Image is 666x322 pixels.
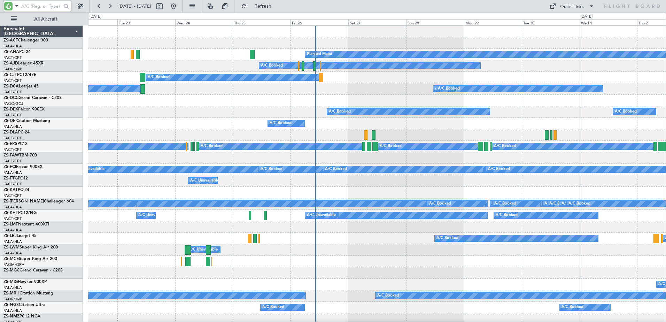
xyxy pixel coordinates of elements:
[307,210,336,221] div: A/C Unavailable
[3,176,18,181] span: ZS-FTG
[488,164,510,175] div: A/C Booked
[562,199,583,209] div: A/C Booked
[435,84,457,94] div: A/C Booked
[3,285,22,290] a: FALA/HLA
[3,280,47,284] a: ZS-MIGHawker 900XP
[3,188,29,192] a: ZS-KATPC-24
[3,50,31,54] a: ZS-AHAPC-24
[3,130,30,135] a: ZS-DLAPC-24
[3,222,18,227] span: ZS-LMF
[406,19,464,25] div: Sun 28
[3,308,22,313] a: FALA/HLA
[436,233,458,244] div: A/C Booked
[248,4,278,9] span: Refresh
[3,119,16,123] span: ZS-DFI
[3,119,50,123] a: ZS-DFICitation Mustang
[3,38,18,43] span: ZS-ACT
[3,165,16,169] span: ZS-FCI
[3,159,22,164] a: FACT/CPT
[233,19,291,25] div: Thu 25
[3,245,20,250] span: ZS-LWM
[3,124,22,129] a: FALA/HLA
[3,199,44,204] span: ZS-[PERSON_NAME]
[522,19,580,25] div: Tue 30
[3,199,74,204] a: ZS-[PERSON_NAME]Challenger 604
[3,78,22,83] a: FACT/CPT
[3,303,45,307] a: ZS-NGSCitation Ultra
[3,38,48,43] a: ZS-ACTChallenger 300
[3,205,22,210] a: FALA/HLA
[3,170,22,175] a: FALA/HLA
[3,314,20,319] span: ZS-NMZ
[546,1,598,12] button: Quick Links
[3,257,19,261] span: ZS-MCE
[3,216,22,221] a: FACT/CPT
[3,90,22,95] a: FACT/CPT
[201,141,223,152] div: A/C Booked
[3,142,17,146] span: ZS-ERS
[3,73,36,77] a: ZS-CJTPC12/47E
[3,84,19,89] span: ZS-DCA
[76,164,104,175] div: A/C Unavailable
[60,19,117,25] div: Mon 22
[3,211,18,215] span: ZS-KHT
[291,19,348,25] div: Fri 26
[3,142,28,146] a: ZS-ERSPC12
[3,262,24,267] a: FAGM/QRA
[581,14,593,20] div: [DATE]
[3,234,17,238] span: ZS-LRJ
[148,72,170,83] div: A/C Booked
[3,130,18,135] span: ZS-DLA
[377,291,399,301] div: A/C Booked
[348,19,406,25] div: Sat 27
[560,3,584,10] div: Quick Links
[429,199,451,209] div: A/C Booked
[3,55,22,60] a: FACT/CPT
[238,1,280,12] button: Refresh
[190,176,219,186] div: A/C Unavailable
[615,107,637,117] div: A/C Booked
[3,73,17,77] span: ZS-CJT
[3,182,22,187] a: FACT/CPT
[3,50,19,54] span: ZS-AHA
[261,164,282,175] div: A/C Booked
[3,245,58,250] a: ZS-LWMSuper King Air 200
[3,193,22,198] a: FACT/CPT
[118,3,151,9] span: [DATE] - [DATE]
[3,234,37,238] a: ZS-LRJLearjet 45
[8,14,76,25] button: All Aircraft
[3,222,49,227] a: ZS-LMFNextant 400XTi
[494,199,516,209] div: A/C Booked
[3,153,37,158] a: ZS-FAWTBM-700
[3,257,57,261] a: ZS-MCESuper King Air 200
[3,239,22,244] a: FALA/HLA
[3,291,53,296] a: ZS-MRHCitation Mustang
[3,61,44,66] a: ZS-AJDLearjet 45XR
[3,165,42,169] a: ZS-FCIFalcon 900EX
[3,268,20,273] span: ZS-MGC
[3,176,28,181] a: ZS-FTGPC12
[329,107,351,117] div: A/C Booked
[189,245,218,255] div: A/C Unavailable
[3,314,40,319] a: ZS-NMZPC12 NGX
[3,107,45,112] a: ZS-DEXFalcon 900EX
[3,228,22,233] a: FALA/HLA
[568,199,590,209] div: A/C Booked
[270,118,292,129] div: A/C Booked
[3,136,22,141] a: FACT/CPT
[261,61,283,71] div: A/C Booked
[307,49,332,60] div: Planned Maint
[3,113,22,118] a: FACT/CPT
[3,297,22,302] a: FAOR/JNB
[3,251,22,256] a: FALA/HLA
[3,211,37,215] a: ZS-KHTPC12/NG
[117,19,175,25] div: Tue 23
[325,164,347,175] div: A/C Booked
[496,210,518,221] div: A/C Booked
[3,61,18,66] span: ZS-AJD
[3,67,22,72] a: FAOR/JNB
[549,199,571,209] div: A/C Booked
[3,280,18,284] span: ZS-MIG
[3,303,19,307] span: ZS-NGS
[3,96,18,100] span: ZS-DCC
